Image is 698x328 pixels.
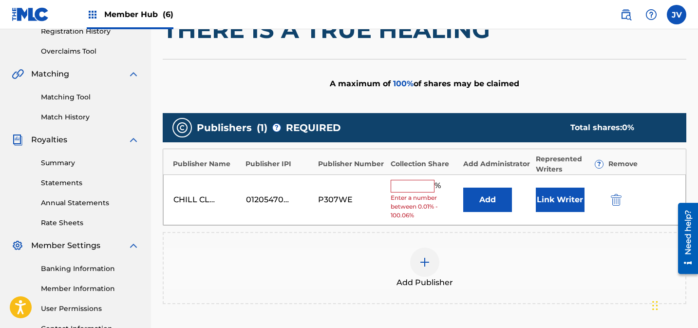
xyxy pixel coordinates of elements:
span: REQUIRED [286,120,341,135]
a: Rate Sheets [41,218,139,228]
div: Help [641,5,661,24]
div: Publisher Name [173,159,241,169]
span: ? [273,124,281,132]
img: Royalties [12,134,23,146]
span: ( 1 ) [257,120,267,135]
button: Add [463,188,512,212]
div: User Menu [667,5,686,24]
a: Statements [41,178,139,188]
div: Add Administrator [463,159,531,169]
span: % [434,180,443,193]
span: Member Hub [104,9,173,20]
span: ? [595,160,603,168]
span: 0 % [622,123,634,132]
img: Matching [12,68,24,80]
img: expand [128,134,139,146]
div: Publisher Number [318,159,386,169]
div: Total shares: [570,122,667,134]
span: Publishers [197,120,252,135]
div: Represented Writers [536,154,604,174]
span: Add Publisher [396,277,453,289]
img: Member Settings [12,240,23,251]
img: search [620,9,632,20]
span: (6) [163,10,173,19]
span: 100 % [393,79,414,88]
img: expand [128,68,139,80]
img: 12a2ab48e56ec057fbd8.svg [611,194,622,206]
iframe: Resource Center [671,199,698,278]
img: MLC Logo [12,7,49,21]
img: help [645,9,657,20]
a: Registration History [41,26,139,37]
div: Drag [652,291,658,320]
a: Matching Tool [41,92,139,102]
button: Link Writer [536,188,585,212]
a: User Permissions [41,304,139,314]
img: add [419,256,431,268]
span: Royalties [31,134,67,146]
a: Overclaims Tool [41,46,139,57]
div: A maximum of of shares may be claimed [163,59,686,108]
a: Annual Statements [41,198,139,208]
a: Member Information [41,284,139,294]
span: Member Settings [31,240,100,251]
a: Summary [41,158,139,168]
a: Public Search [616,5,636,24]
div: Collection Share [391,159,458,169]
img: publishers [176,122,188,134]
a: Banking Information [41,264,139,274]
span: Enter a number between 0.01% - 100.06% [391,193,458,220]
div: Remove [608,159,676,169]
iframe: Chat Widget [649,281,698,328]
img: Top Rightsholders [87,9,98,20]
a: Match History [41,112,139,122]
span: Matching [31,68,69,80]
img: expand [128,240,139,251]
div: Publisher IPI [245,159,313,169]
h1: THERE IS A TRUE HEALING [163,15,686,44]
